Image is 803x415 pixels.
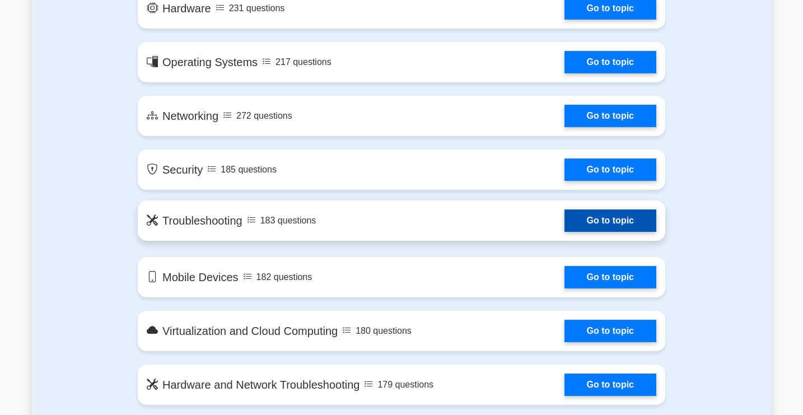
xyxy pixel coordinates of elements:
[564,158,656,181] a: Go to topic
[564,320,656,342] a: Go to topic
[564,266,656,288] a: Go to topic
[564,51,656,73] a: Go to topic
[564,209,656,232] a: Go to topic
[564,374,656,396] a: Go to topic
[564,105,656,127] a: Go to topic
